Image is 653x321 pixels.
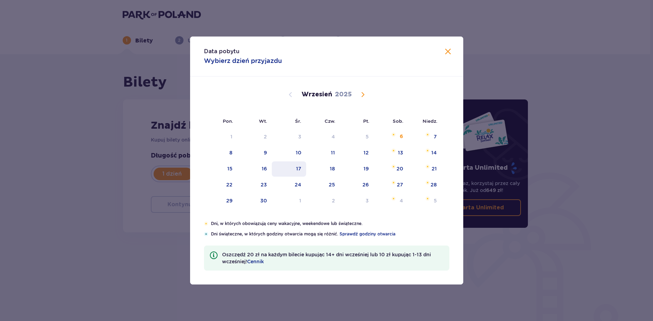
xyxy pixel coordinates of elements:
small: Niedz. [423,118,438,124]
td: niedziela, 28 września 2025 [408,177,442,193]
td: Not available. środa, 3 września 2025 [272,129,306,145]
div: 11 [331,149,335,156]
td: wtorek, 9 września 2025 [237,145,272,161]
div: 4 [332,133,335,140]
div: 22 [226,181,232,188]
td: piątek, 26 września 2025 [340,177,374,193]
td: sobota, 13 września 2025 [374,145,408,161]
td: poniedziałek, 29 września 2025 [204,193,238,209]
td: Not available. poniedziałek, 1 września 2025 [204,129,238,145]
td: środa, 10 września 2025 [272,145,306,161]
td: piątek, 19 września 2025 [340,161,374,177]
div: 15 [227,165,232,172]
div: 1 [299,197,301,204]
td: sobota, 4 października 2025 [374,193,408,209]
div: 3 [366,197,369,204]
div: 4 [400,197,403,204]
div: 30 [260,197,267,204]
td: sobota, 27 września 2025 [374,177,408,193]
td: niedziela, 5 października 2025 [408,193,442,209]
td: piątek, 12 września 2025 [340,145,374,161]
div: 13 [398,149,403,156]
div: 12 [364,149,369,156]
td: wtorek, 23 września 2025 [237,177,272,193]
div: 27 [397,181,403,188]
td: piątek, 3 października 2025 [340,193,374,209]
p: Dni, w których obowiązują ceny wakacyjne, weekendowe lub świąteczne. [211,220,449,227]
small: Śr. [295,118,301,124]
td: Not available. czwartek, 4 września 2025 [306,129,340,145]
div: Calendar [190,77,463,220]
td: Not available. piątek, 5 września 2025 [340,129,374,145]
div: 2 [264,133,267,140]
small: Czw. [325,118,335,124]
div: 2 [332,197,335,204]
div: 9 [264,149,267,156]
small: Wt. [259,118,267,124]
td: środa, 24 września 2025 [272,177,306,193]
td: wtorek, 30 września 2025 [237,193,272,209]
td: sobota, 6 września 2025 [374,129,408,145]
td: poniedziałek, 15 września 2025 [204,161,238,177]
td: Not available. wtorek, 2 września 2025 [237,129,272,145]
td: środa, 17 września 2025 [272,161,306,177]
div: 26 [362,181,369,188]
td: sobota, 20 września 2025 [374,161,408,177]
div: 20 [397,165,403,172]
div: 1 [230,133,232,140]
div: 23 [261,181,267,188]
td: czwartek, 18 września 2025 [306,161,340,177]
div: 25 [329,181,335,188]
td: niedziela, 7 września 2025 [408,129,442,145]
div: 17 [296,165,301,172]
td: wtorek, 16 września 2025 [237,161,272,177]
p: Dni świąteczne, w których godziny otwarcia mogą się różnić. [211,231,449,237]
small: Sob. [393,118,403,124]
td: czwartek, 2 października 2025 [306,193,340,209]
div: 6 [400,133,403,140]
td: poniedziałek, 22 września 2025 [204,177,238,193]
div: 10 [296,149,301,156]
td: poniedziałek, 8 września 2025 [204,145,238,161]
td: czwartek, 25 września 2025 [306,177,340,193]
div: 8 [229,149,232,156]
div: 5 [366,133,369,140]
div: 16 [262,165,267,172]
td: czwartek, 11 września 2025 [306,145,340,161]
td: środa, 1 października 2025 [272,193,306,209]
td: niedziela, 21 września 2025 [408,161,442,177]
a: Sprawdź godziny otwarcia [340,231,395,237]
div: 19 [364,165,369,172]
div: 29 [226,197,232,204]
div: 18 [330,165,335,172]
small: Pt. [363,118,369,124]
small: Pon. [223,118,233,124]
div: 3 [298,133,301,140]
div: 24 [295,181,301,188]
td: niedziela, 14 września 2025 [408,145,442,161]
